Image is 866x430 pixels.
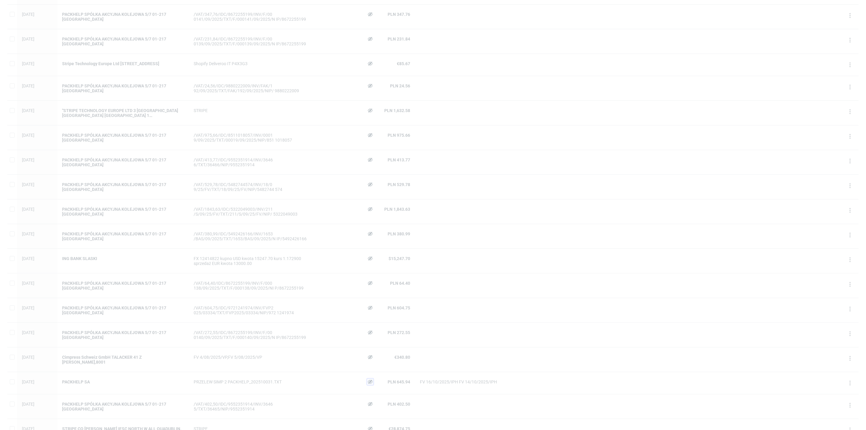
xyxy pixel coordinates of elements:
[22,402,34,407] span: [DATE]
[62,108,184,118] a: "STRIPE TECHNOLOGY EUROPE LTD 3 [GEOGRAPHIC_DATA] [GEOGRAPHIC_DATA] [GEOGRAPHIC_DATA] 1 [GEOGRAPH...
[22,108,34,113] span: [DATE]
[384,108,410,113] span: PLN 1,632.58
[194,305,315,315] div: /VAT/604,75/IDC/9721241974/INV/FVP2 025/03334/TXT/FVP2025/03334/NIP/972 1241974
[62,182,184,192] a: PACKHELP SPÓŁKA AKCYJNA KOLEJOWA 5/7 01-217 [GEOGRAPHIC_DATA]
[22,355,34,360] span: [DATE]
[194,330,315,340] div: /VAT/272,55/IDC/8672255199/INV/F/00 0140/09/2025/TXT/F/000140/09/2025/N IP/8672255199
[194,231,315,241] div: /VAT/380,99/IDC/5492426166/INV/1653 /BAS/09/2025/TXT/1653/BAS/09/2025/N IP/5492426166
[62,207,184,217] a: PACKHELP SPÓŁKA AKCYJNA KOLEJOWA 5/7 01-217 [GEOGRAPHIC_DATA]
[62,402,184,411] a: PACKHELP SPÓŁKA AKCYJNA KOLEJOWA 5/7 01-217 [GEOGRAPHIC_DATA]
[22,256,34,261] span: [DATE]
[22,61,34,66] span: [DATE]
[384,207,410,212] span: PLN 1,843.63
[62,256,184,261] a: ING BANK SLASKI
[388,305,410,310] span: PLN 604.75
[62,379,184,384] a: PACKHELP SA
[62,231,184,241] a: PACKHELP SPÓŁKA AKCYJNA KOLEJOWA 5/7 01-217 [GEOGRAPHIC_DATA]
[22,281,34,286] span: [DATE]
[194,61,315,66] div: Shopify Deliveroo IT P4X3G3
[22,305,34,310] span: [DATE]
[62,157,184,167] a: PACKHELP SPÓŁKA AKCYJNA KOLEJOWA 5/7 01-217 [GEOGRAPHIC_DATA]
[22,37,34,41] span: [DATE]
[62,12,184,22] a: PACKHELP SPÓŁKA AKCYJNA KOLEJOWA 5/7 01-217 [GEOGRAPHIC_DATA]
[22,207,34,212] span: [DATE]
[388,330,410,335] span: PLN 272.55
[22,157,34,162] span: [DATE]
[388,133,410,138] span: PLN 975.66
[62,83,184,93] a: PACKHELP SPÓŁKA AKCYJNA KOLEJOWA 5/7 01-217 [GEOGRAPHIC_DATA]
[194,133,315,143] div: /VAT/975,66/IDC/8511018057/INV/0001 9/09/2025/TXT/00019/09/2025/NIP/851 1018057
[388,379,410,384] span: PLN 645.94
[397,61,410,66] span: €85.67
[389,256,410,261] span: $15,247.70
[194,157,315,167] div: /VAT/413,77/IDC/9552351914/INV/3646 6/TXT/36466/NIP/9552351914
[62,305,184,315] a: PACKHELP SPÓŁKA AKCYJNA KOLEJOWA 5/7 01-217 [GEOGRAPHIC_DATA]
[194,379,315,384] div: PRZELEW SIMP 2 PACKHELP_202510031.TXT
[388,182,410,187] span: PLN 529.78
[194,281,315,291] div: /VAT/64,40/IDC/8672255199/INV/F/000 138/09/2025/TXT/F/000138/09/2025/NI P/8672255199
[194,108,315,113] div: STRIPE
[388,37,410,41] span: PLN 231.84
[388,157,410,162] span: PLN 413.77
[22,231,34,236] span: [DATE]
[420,379,497,384] div: FV 16/10/2025/IPH FV 14/10/2025/IPH
[22,133,34,138] span: [DATE]
[62,61,184,66] a: Stripe Technology Europe Ltd [STREET_ADDRESS]
[62,133,184,143] a: PACKHELP SPÓŁKA AKCYJNA KOLEJOWA 5/7 01-217 [GEOGRAPHIC_DATA]
[194,83,315,93] div: /VAT/24,56/IDC/9880222009/INV/FAK/1 92/09/2025/TXT/FAK/192/09/2025/NIP/ 9880222009
[22,330,34,335] span: [DATE]
[388,12,410,17] span: PLN 347.76
[194,355,315,360] div: FV 4/08/2025/VP,FV 5/08/2025/VP
[390,83,410,88] span: PLN 24.56
[194,12,315,22] div: /VAT/347,76/IDC/8672255199/INV/F/00 0141/09/2025/TXT/F/000141/09/2025/N IP/8672255199
[22,83,34,88] span: [DATE]
[62,37,184,46] a: PACKHELP SPÓŁKA AKCYJNA KOLEJOWA 5/7 01-217 [GEOGRAPHIC_DATA]
[62,355,184,365] a: Cimpress Schweiz GmbH TALACKER 41 Z [PERSON_NAME],8001
[388,402,410,407] span: PLN 402.50
[22,379,34,384] span: [DATE]
[388,231,410,236] span: PLN 380.99
[62,330,184,340] a: PACKHELP SPÓŁKA AKCYJNA KOLEJOWA 5/7 01-217 [GEOGRAPHIC_DATA]
[194,256,315,266] div: FX 12414822 kupno USD kwota 15247.70 kurs 1.172900 sprzedaż EUR kwota 13000.00
[194,207,315,217] div: /VAT/1843,63/IDC/5322049003/INV/211 /S/09/25/FV/TXT/211/S/09/25/FV/NIP/ 5322049003
[194,37,315,46] div: /VAT/231,84/IDC/8672255199/INV/F/00 0139/09/2025/TXT/F/000139/09/2025/N IP/8672255199
[22,182,34,187] span: [DATE]
[390,281,410,286] span: PLN 64.40
[394,355,410,360] span: €340.80
[194,182,315,192] div: /VAT/529,78/IDC/5482744574/INV/18/0 9/25/FV/TXT/18/09/25/FV/NIP/5482744 574
[22,12,34,17] span: [DATE]
[62,281,184,291] a: PACKHELP SPÓŁKA AKCYJNA KOLEJOWA 5/7 01-217 [GEOGRAPHIC_DATA]
[194,402,315,411] div: /VAT/402,50/IDC/9552351914/INV/3646 5/TXT/36465/NIP/9552351914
